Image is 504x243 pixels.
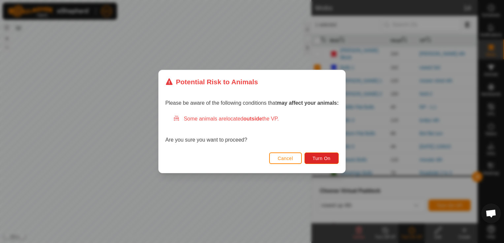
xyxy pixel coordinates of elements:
[165,100,339,106] span: Please be aware of the following conditions that
[269,152,302,164] button: Cancel
[165,115,339,144] div: Are you sure you want to proceed?
[278,156,293,161] span: Cancel
[313,156,331,161] span: Turn On
[481,203,501,223] div: Open chat
[304,152,339,164] button: Turn On
[173,115,339,123] div: Some animals are
[277,100,339,106] strong: may affect your animals:
[226,116,279,121] span: located the VP.
[165,77,258,87] div: Potential Risk to Animals
[243,116,262,121] strong: outside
